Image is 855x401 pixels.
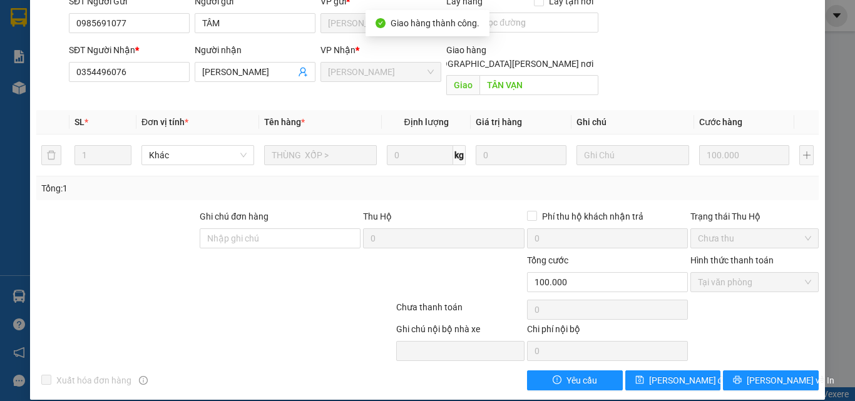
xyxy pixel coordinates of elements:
div: [PERSON_NAME] [120,11,220,39]
input: VD: Bàn, Ghế [264,145,377,165]
span: Nhận: [120,11,150,24]
span: Hồ Chí Minh [328,63,434,81]
button: save[PERSON_NAME] đổi [625,370,721,390]
span: Tại văn phòng [698,273,811,292]
div: SĐT Người Nhận [69,43,190,57]
span: [PERSON_NAME] và In [747,373,834,387]
span: Gửi: [11,11,30,24]
span: Yêu cầu [566,373,597,387]
span: [PERSON_NAME] đổi [649,373,730,387]
span: kg [453,145,466,165]
div: Ghi chú nội bộ nhà xe [396,322,525,341]
div: [PERSON_NAME] [11,11,111,39]
div: Người nhận [195,43,315,57]
span: CC [118,79,133,92]
th: Ghi chú [571,110,694,135]
input: 0 [476,145,566,165]
span: Giao hàng [446,45,486,55]
span: save [635,375,644,385]
div: HẠNH [11,39,111,54]
button: plus [799,145,814,165]
span: SL [74,117,84,127]
div: THẢO [120,39,220,54]
div: Trạng thái Thu Hộ [690,210,819,223]
button: exclamation-circleYêu cầu [527,370,623,390]
span: Định lượng [404,117,448,127]
span: Chưa thu [698,229,811,248]
span: Giao hàng thành công. [391,18,479,28]
div: Tổng: 1 [41,181,331,195]
span: Thu Hộ [363,211,392,221]
span: Đơn vị tính [141,117,188,127]
span: Giao [446,75,479,95]
button: delete [41,145,61,165]
span: VP Phan Rang [328,14,434,33]
input: Dọc đường [475,13,598,33]
input: Ghi Chú [576,145,689,165]
label: Ghi chú đơn hàng [200,211,269,221]
span: [GEOGRAPHIC_DATA][PERSON_NAME] nơi [422,57,598,71]
input: Dọc đường [479,75,598,95]
span: check-circle [376,18,386,28]
span: Xuất hóa đơn hàng [51,373,136,387]
span: Tổng cước [527,255,568,265]
div: Chưa thanh toán [395,300,526,322]
span: VP Nhận [320,45,356,55]
input: Ghi chú đơn hàng [200,228,361,248]
span: Cước hàng [699,117,742,127]
span: printer [733,375,742,385]
span: Giá trị hàng [476,117,522,127]
button: printer[PERSON_NAME] và In [723,370,819,390]
div: 0931467587 [11,54,111,71]
div: 0979351304 [120,54,220,71]
label: Hình thức thanh toán [690,255,774,265]
div: Chi phí nội bộ [527,322,688,341]
span: info-circle [139,376,148,385]
span: exclamation-circle [553,375,561,385]
span: Tên hàng [264,117,305,127]
span: user-add [298,67,308,77]
input: 0 [699,145,789,165]
span: Khác [149,146,247,165]
span: Phí thu hộ khách nhận trả [537,210,648,223]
